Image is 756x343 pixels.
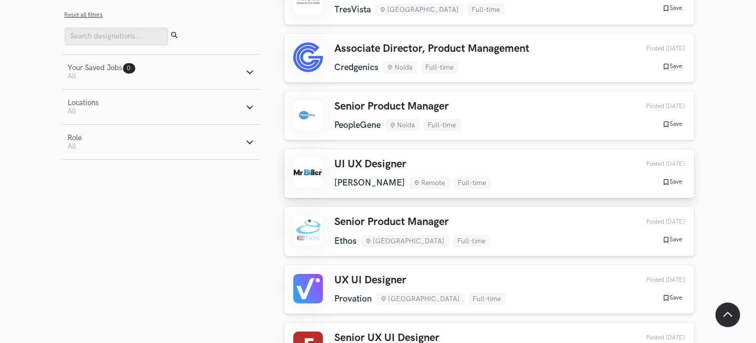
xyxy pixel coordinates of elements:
[383,61,417,74] li: Noida
[624,103,685,110] div: 10th Oct
[68,99,99,107] div: Locations
[385,119,420,131] li: Noida
[68,72,77,80] span: All
[421,61,458,74] li: Full-time
[659,178,685,187] button: Save
[659,120,685,129] button: Save
[335,274,506,287] h3: UX UI Designer
[68,64,135,72] div: Your Saved Jobs
[335,100,461,113] h3: Senior Product Manager
[284,149,694,198] a: UI UX Designer [PERSON_NAME] Remote Full-time Posted [DATE] Save
[284,265,694,314] a: UX UI Designer Provation [GEOGRAPHIC_DATA] Full-time Posted [DATE] Save
[624,334,685,342] div: 10th Oct
[335,62,379,73] li: Credgenics
[68,134,82,142] div: Role
[335,294,372,304] li: Provation
[659,294,685,303] button: Save
[454,177,491,189] li: Full-time
[284,34,694,82] a: Associate Director, Product Management Credgenics Noida Full-time Posted [DATE] Save
[335,236,357,246] li: Ethos
[361,235,449,247] li: [GEOGRAPHIC_DATA]
[284,207,694,256] a: Senior Product Manager Ethos [GEOGRAPHIC_DATA] Full-time Posted [DATE] Save
[624,45,685,52] div: 10th Oct
[624,218,685,226] div: 10th Oct
[624,276,685,284] div: 10th Oct
[127,65,131,72] span: 0
[624,160,685,168] div: 10th Oct
[659,235,685,244] button: Save
[335,42,530,55] h3: Associate Director, Product Management
[62,125,260,159] button: RoleAll
[65,11,103,19] button: Reset all filters
[659,4,685,13] button: Save
[65,28,168,45] input: Search
[659,62,685,71] button: Save
[376,293,465,305] li: [GEOGRAPHIC_DATA]
[335,178,405,188] li: [PERSON_NAME]
[335,4,371,15] li: TresVista
[335,216,490,229] h3: Senior Product Manager
[284,91,694,140] a: Senior Product Manager PeopleGene Noida Full-time Posted [DATE] Save
[68,142,77,151] span: All
[62,90,260,124] button: LocationsAll
[424,119,461,131] li: Full-time
[469,293,506,305] li: Full-time
[68,107,77,115] span: All
[335,158,491,171] h3: UI UX Designer
[335,120,381,130] li: PeopleGene
[409,177,450,189] li: Remote
[453,235,490,247] li: Full-time
[468,3,505,16] li: Full-time
[62,55,260,89] button: Your Saved Jobs0 All
[375,3,464,16] li: [GEOGRAPHIC_DATA]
